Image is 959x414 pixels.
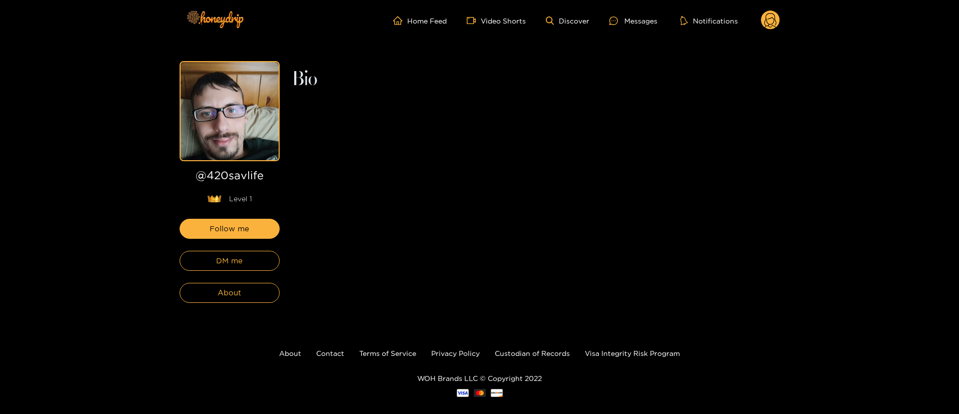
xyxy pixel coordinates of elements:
span: Level 1 [229,194,252,204]
button: About [180,283,280,303]
h1: @ 420savlife [180,169,280,186]
span: Follow me [210,223,249,235]
a: Terms of Service [359,349,416,357]
div: Messages [609,15,657,27]
img: lavel grade [207,195,222,203]
a: Video Shorts [467,16,526,25]
span: video-camera [467,16,481,25]
a: Custodian of Records [495,349,570,357]
button: Follow me [180,219,280,239]
a: Contact [316,349,344,357]
a: About [279,349,301,357]
img: profile [181,62,279,160]
a: Privacy Policy [431,349,480,357]
a: Home Feed [393,16,447,25]
a: Visa Integrity Risk Program [585,349,680,357]
a: Discover [546,17,589,25]
span: home [393,16,407,25]
span: DM me [216,255,243,267]
button: DM me [180,251,280,271]
span: About [218,287,241,299]
button: Notifications [677,16,741,26]
h2: Bio [292,71,780,88]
